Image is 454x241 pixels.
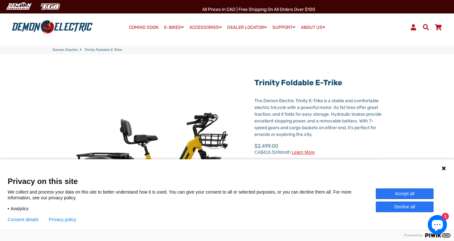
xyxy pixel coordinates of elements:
a: Trinity Foldable E-Trike [254,78,342,87]
a: ABOUT US [299,23,327,32]
button: Decline all [376,202,433,212]
span: Analytics [11,206,29,212]
img: Demon Electric logo [10,19,95,36]
a: SUPPORT [270,23,298,32]
span: Powered by [401,233,425,237]
div: The Demon Electric Trinity E-Trike is a stable and comfortable electric tricycle with a powerful ... [254,97,382,138]
a: Privacy policy [49,217,77,222]
span: Trinity Foldable E-Trike [85,47,122,53]
a: Demon Electric [53,47,78,53]
img: Demon Electric [3,1,34,12]
a: COMING SOON [127,23,161,32]
span: $2,499.00 [254,142,315,154]
a: DEALER LOCATOR [225,23,269,32]
a: ACCESSORIES [187,23,224,32]
img: TGB Canada [37,1,63,12]
button: Accept all [376,188,433,199]
inbox-online-store-chat: Shopify online store chat [426,215,449,236]
p: We collect and process your data on this site to better understand how it is used. You can give y... [8,189,376,201]
a: E-BIKES [162,23,186,32]
span: Privacy on this site [8,177,446,186]
span: All Prices in CAD | Free shipping on all orders over $100 [202,7,315,12]
button: Consent details [8,217,39,222]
